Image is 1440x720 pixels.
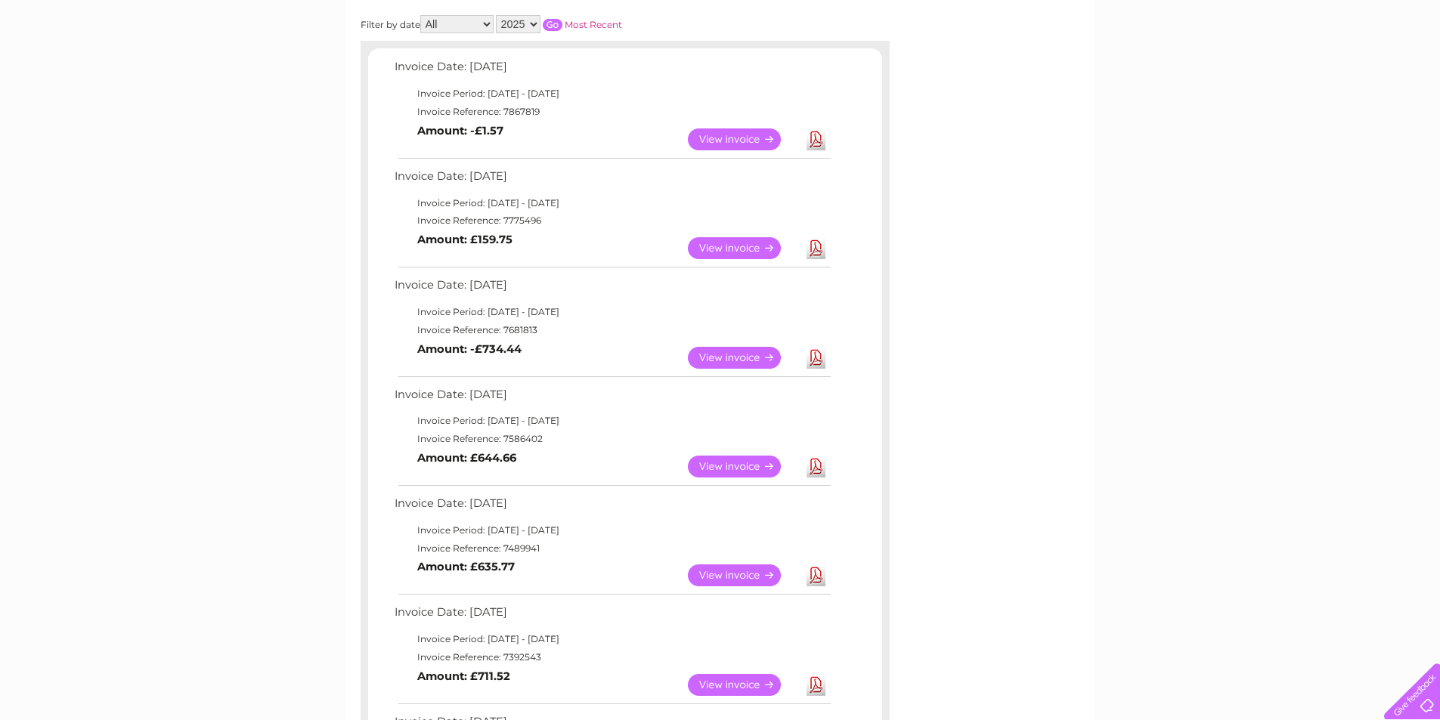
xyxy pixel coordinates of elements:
[565,19,622,30] a: Most Recent
[391,212,833,230] td: Invoice Reference: 7775496
[807,347,825,369] a: Download
[1308,64,1330,76] a: Blog
[688,347,799,369] a: View
[51,39,128,85] img: logo.png
[391,85,833,103] td: Invoice Period: [DATE] - [DATE]
[417,669,510,683] b: Amount: £711.52
[391,385,833,413] td: Invoice Date: [DATE]
[688,456,799,477] a: View
[807,128,825,150] a: Download
[364,8,1078,73] div: Clear Business is a trading name of Verastar Limited (registered in [GEOGRAPHIC_DATA] No. 3667643...
[688,237,799,259] a: View
[1174,64,1203,76] a: Water
[807,674,825,696] a: Download
[391,648,833,666] td: Invoice Reference: 7392543
[807,237,825,259] a: Download
[391,539,833,558] td: Invoice Reference: 7489941
[391,303,833,321] td: Invoice Period: [DATE] - [DATE]
[1339,64,1377,76] a: Contact
[417,451,516,465] b: Amount: £644.66
[688,564,799,586] a: View
[807,456,825,477] a: Download
[391,630,833,648] td: Invoice Period: [DATE] - [DATE]
[391,412,833,430] td: Invoice Period: [DATE] - [DATE]
[391,57,833,85] td: Invoice Date: [DATE]
[361,15,757,33] div: Filter by date
[391,321,833,339] td: Invoice Reference: 7681813
[391,103,833,121] td: Invoice Reference: 7867819
[391,602,833,630] td: Invoice Date: [DATE]
[391,493,833,521] td: Invoice Date: [DATE]
[417,560,515,573] b: Amount: £635.77
[807,564,825,586] a: Download
[417,342,522,356] b: Amount: -£734.44
[417,233,513,246] b: Amount: £159.75
[1212,64,1245,76] a: Energy
[391,275,833,303] td: Invoice Date: [DATE]
[1155,8,1259,26] a: 0333 014 3131
[391,194,833,212] td: Invoice Period: [DATE] - [DATE]
[391,430,833,448] td: Invoice Reference: 7586402
[391,166,833,194] td: Invoice Date: [DATE]
[1254,64,1299,76] a: Telecoms
[1390,64,1426,76] a: Log out
[688,128,799,150] a: View
[417,124,503,138] b: Amount: -£1.57
[391,521,833,539] td: Invoice Period: [DATE] - [DATE]
[688,674,799,696] a: View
